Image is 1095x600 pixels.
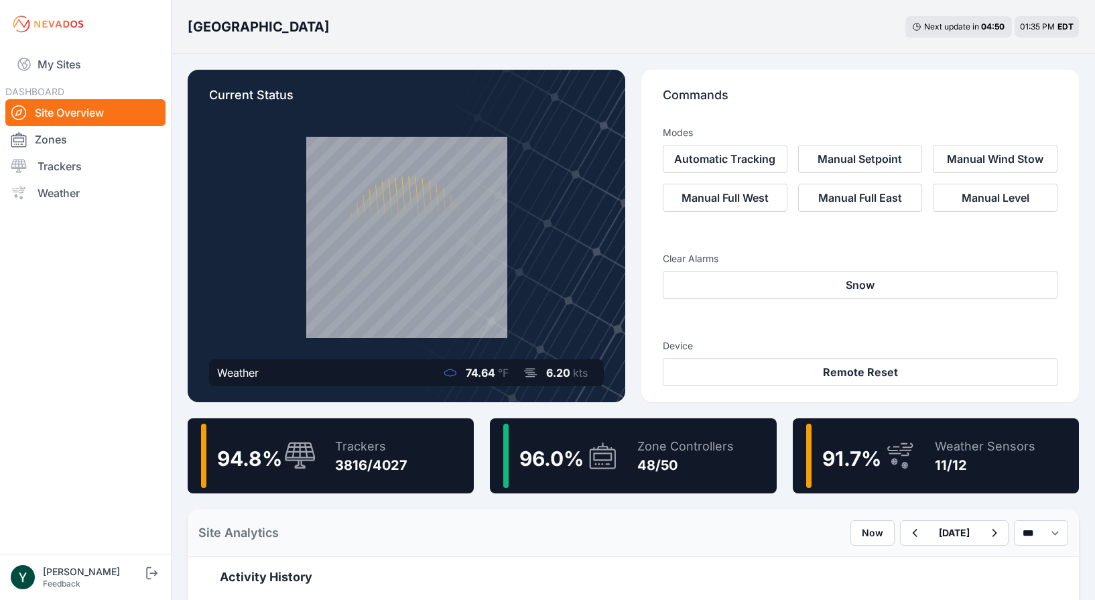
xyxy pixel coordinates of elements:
div: 11/12 [935,456,1035,475]
span: 96.0 % [519,446,584,471]
span: DASHBOARD [5,86,64,97]
h3: Modes [663,126,693,139]
a: 94.8%Trackers3816/4027 [188,418,474,493]
div: Zone Controllers [637,437,734,456]
span: Next update in [924,21,979,32]
div: [PERSON_NAME] [43,565,143,579]
a: Feedback [43,579,80,589]
div: 48/50 [637,456,734,475]
a: Trackers [5,153,166,180]
span: 91.7 % [822,446,881,471]
button: Manual Full West [663,184,787,212]
div: 04 : 50 [981,21,1005,32]
p: Commands [663,86,1057,115]
span: 74.64 [466,366,495,379]
button: Manual Full East [798,184,923,212]
h3: Clear Alarms [663,252,1057,265]
button: Manual Level [933,184,1057,212]
span: 6.20 [546,366,570,379]
a: 91.7%Weather Sensors11/12 [793,418,1079,493]
div: Weather Sensors [935,437,1035,456]
button: Remote Reset [663,358,1057,386]
h2: Activity History [220,568,1047,587]
div: Trackers [335,437,407,456]
span: 94.8 % [217,446,282,471]
span: °F [498,366,509,379]
a: Zones [5,126,166,153]
div: Weather [217,365,259,381]
p: Current Status [209,86,604,115]
span: kts [573,366,588,379]
a: My Sites [5,48,166,80]
div: 3816/4027 [335,456,407,475]
img: Yezin Taha [11,565,35,589]
button: Automatic Tracking [663,145,787,173]
h3: Device [663,339,1057,353]
button: Manual Wind Stow [933,145,1057,173]
img: Nevados [11,13,86,35]
nav: Breadcrumb [188,9,330,44]
button: Snow [663,271,1057,299]
a: 96.0%Zone Controllers48/50 [490,418,776,493]
a: Site Overview [5,99,166,126]
button: Manual Setpoint [798,145,923,173]
button: Now [850,520,895,546]
a: Weather [5,180,166,206]
h3: [GEOGRAPHIC_DATA] [188,17,330,36]
span: 01:35 PM [1020,21,1055,32]
h2: Site Analytics [198,524,279,542]
span: EDT [1057,21,1074,32]
button: [DATE] [928,521,980,545]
